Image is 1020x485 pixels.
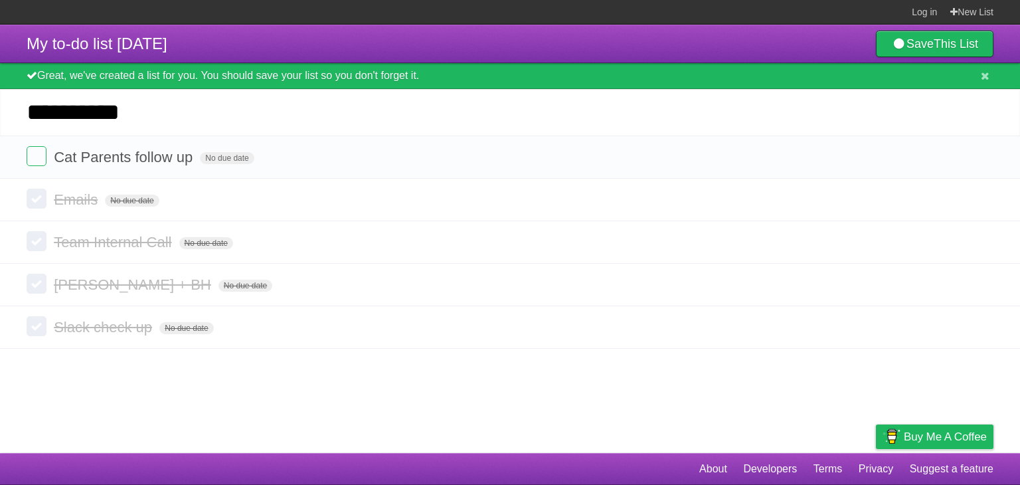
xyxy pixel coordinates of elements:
span: Emails [54,191,101,208]
span: No due date [159,322,213,334]
span: Team Internal Call [54,234,175,250]
label: Done [27,274,46,294]
img: Buy me a coffee [883,425,900,448]
span: Slack check up [54,319,155,336]
span: My to-do list [DATE] [27,35,167,52]
label: Done [27,189,46,209]
span: No due date [200,152,254,164]
a: Developers [743,456,797,482]
label: Done [27,146,46,166]
span: No due date [179,237,233,249]
a: About [699,456,727,482]
label: Done [27,316,46,336]
span: No due date [218,280,272,292]
span: [PERSON_NAME] + BH [54,276,214,293]
a: Terms [813,456,843,482]
a: SaveThis List [876,31,993,57]
span: Buy me a coffee [904,425,987,448]
a: Suggest a feature [910,456,993,482]
label: Done [27,231,46,251]
a: Buy me a coffee [876,425,993,449]
span: Cat Parents follow up [54,149,196,165]
span: No due date [105,195,159,207]
b: This List [934,37,978,50]
a: Privacy [859,456,893,482]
